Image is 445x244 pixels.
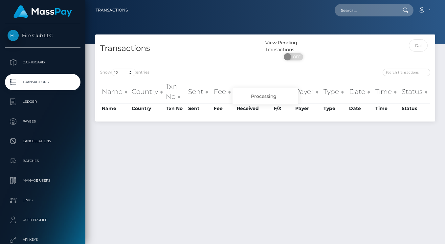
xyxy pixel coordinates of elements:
[294,103,322,114] th: Payer
[322,103,347,114] th: Type
[235,103,272,114] th: Received
[8,176,78,186] p: Manage Users
[8,30,19,41] img: Fire Club LLC
[335,4,396,16] input: Search...
[5,113,80,130] a: Payees
[5,74,80,90] a: Transactions
[8,57,78,67] p: Dashboard
[400,80,430,103] th: Status
[8,117,78,126] p: Payees
[187,80,212,103] th: Sent
[8,215,78,225] p: User Profile
[130,103,164,114] th: Country
[8,97,78,107] p: Ledger
[374,103,400,114] th: Time
[100,103,130,114] th: Name
[187,103,212,114] th: Sent
[5,212,80,228] a: User Profile
[5,133,80,149] a: Cancellations
[233,88,298,104] div: Processing...
[164,103,187,114] th: Txn No
[212,103,235,114] th: Fee
[100,69,149,76] label: Show entries
[235,80,272,103] th: Received
[5,153,80,169] a: Batches
[272,80,294,103] th: F/X
[8,77,78,87] p: Transactions
[347,103,374,114] th: Date
[5,33,80,38] span: Fire Club LLC
[100,80,130,103] th: Name
[347,80,374,103] th: Date
[272,103,294,114] th: F/X
[130,80,164,103] th: Country
[322,80,347,103] th: Type
[5,172,80,189] a: Manage Users
[111,69,136,76] select: Showentries
[294,80,322,103] th: Payer
[400,103,430,114] th: Status
[13,5,72,18] img: MassPay Logo
[164,80,187,103] th: Txn No
[8,136,78,146] p: Cancellations
[265,39,322,53] div: View Pending Transactions
[100,43,260,54] h4: Transactions
[212,80,235,103] th: Fee
[383,69,430,76] input: Search transactions
[8,195,78,205] p: Links
[5,54,80,71] a: Dashboard
[5,192,80,209] a: Links
[287,53,304,60] span: OFF
[5,94,80,110] a: Ledger
[409,39,428,52] input: Date filter
[96,3,128,17] a: Transactions
[374,80,400,103] th: Time
[8,156,78,166] p: Batches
